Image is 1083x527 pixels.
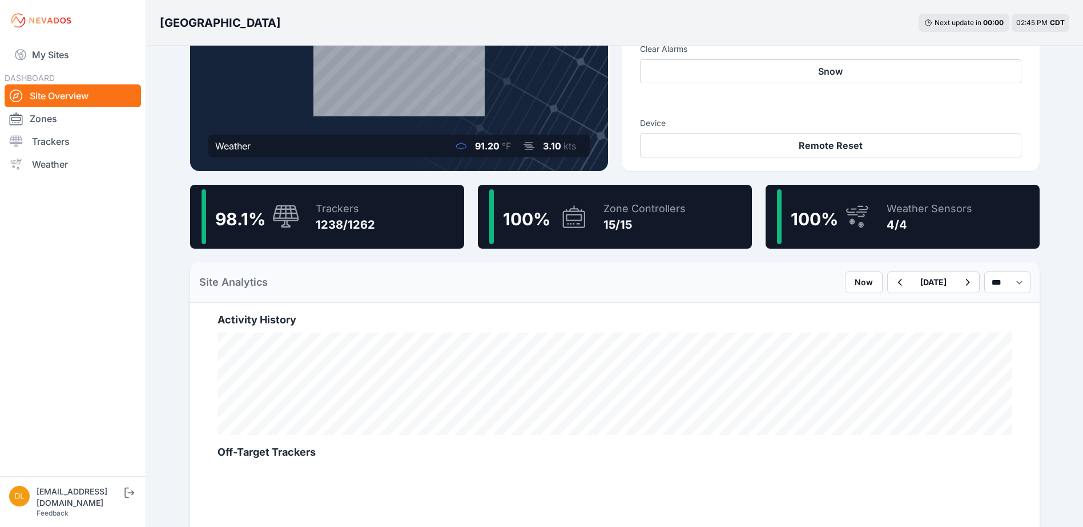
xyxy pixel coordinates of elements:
div: [EMAIL_ADDRESS][DOMAIN_NAME] [37,486,122,509]
nav: Breadcrumb [160,8,281,38]
a: Trackers [5,130,141,153]
span: °F [502,140,511,152]
span: 100 % [791,209,838,229]
span: CDT [1050,18,1065,27]
button: Remote Reset [640,133,1021,157]
h3: Clear Alarms [640,43,1021,55]
a: My Sites [5,41,141,68]
span: 98.1 % [215,209,265,229]
a: Site Overview [5,84,141,107]
span: 02:45 PM [1016,18,1048,27]
span: 91.20 [475,140,500,152]
div: Trackers [316,201,375,217]
div: 1238/1262 [316,217,375,233]
div: Weather [215,139,251,153]
button: Now [845,271,883,293]
button: Snow [640,59,1021,83]
h3: Device [640,117,1021,129]
span: 3.10 [543,140,561,152]
a: 100%Zone Controllers15/15 [478,185,752,249]
div: Weather Sensors [887,201,972,217]
img: dlay@prim.com [9,486,30,506]
a: Weather [5,153,141,176]
div: Zone Controllers [603,201,686,217]
span: kts [563,140,576,152]
a: Feedback [37,509,69,517]
span: DASHBOARD [5,73,55,83]
h2: Off-Target Trackers [218,444,1012,460]
div: 15/15 [603,217,686,233]
div: 00 : 00 [983,18,1004,27]
a: Zones [5,107,141,130]
h2: Site Analytics [199,274,268,290]
a: 100%Weather Sensors4/4 [766,185,1040,249]
button: [DATE] [911,272,956,293]
span: Next update in [935,18,981,27]
h2: Activity History [218,312,1012,328]
a: 98.1%Trackers1238/1262 [190,185,464,249]
img: Nevados [9,11,73,30]
span: 100 % [503,209,550,229]
div: 4/4 [887,217,972,233]
h3: [GEOGRAPHIC_DATA] [160,15,281,31]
